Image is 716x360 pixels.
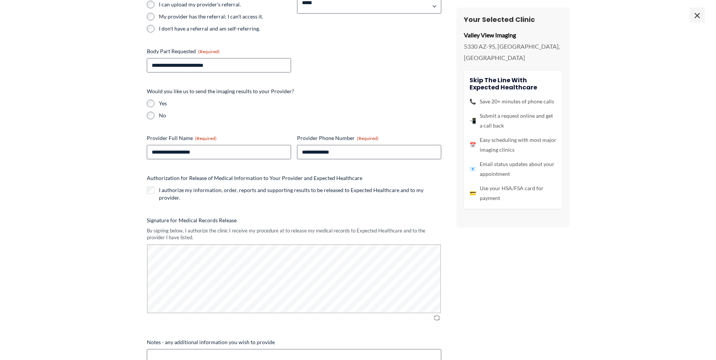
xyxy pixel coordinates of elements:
div: By signing below, I authorize the clinic I receive my procedure at to release my medical records ... [147,227,441,241]
li: Easy scheduling with most major imaging clinics [470,135,556,155]
label: I can upload my provider's referral. [159,1,291,8]
label: Notes - any additional information you wish to provide [147,338,441,346]
label: Provider Phone Number [297,134,441,142]
li: Save 20+ minutes of phone calls [470,97,556,106]
label: Provider Full Name [147,134,291,142]
span: 📅 [470,140,476,150]
legend: Authorization for Release of Medical Information to Your Provider and Expected Healthcare [147,174,362,182]
label: I don't have a referral and am self-referring. [159,25,291,32]
li: Use your HSA/FSA card for payment [470,183,556,203]
span: 📞 [470,97,476,106]
label: Signature for Medical Records Release [147,217,441,224]
label: I authorize my information, order, reports and supporting results to be released to Expected Heal... [159,186,441,202]
span: 📲 [470,116,476,126]
span: (Required) [198,49,220,54]
li: Submit a request online and get a call back [470,111,556,131]
legend: Would you like us to send the imaging results to your Provider? [147,88,294,95]
img: Clear Signature [432,314,441,322]
label: Yes [159,100,441,107]
p: Valley View Imaging [464,29,562,41]
span: (Required) [357,135,379,141]
label: Body Part Requested [147,48,291,55]
h3: Your Selected Clinic [464,15,562,24]
span: (Required) [195,135,217,141]
h4: Skip the line with Expected Healthcare [470,77,556,91]
label: My provider has the referral; I can't access it. [159,13,291,20]
li: Email status updates about your appointment [470,159,556,179]
label: No [159,112,441,119]
span: × [690,8,705,23]
span: 📧 [470,164,476,174]
p: 5330 AZ-95, [GEOGRAPHIC_DATA], [GEOGRAPHIC_DATA] [464,41,562,63]
span: 💳 [470,188,476,198]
